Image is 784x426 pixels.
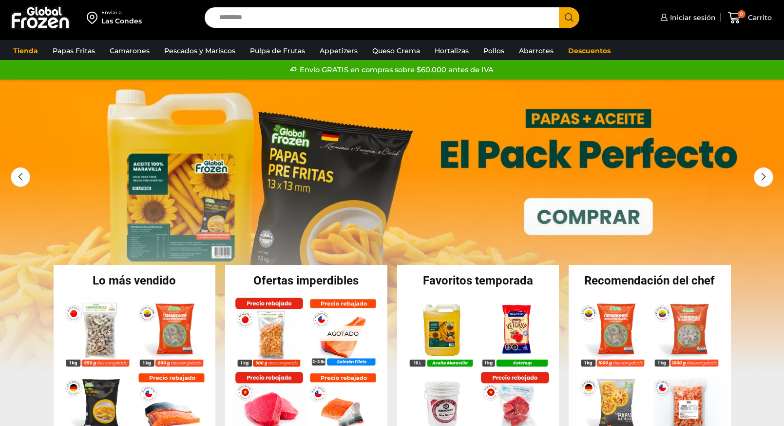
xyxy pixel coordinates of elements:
div: Previous slide [11,167,30,187]
h2: Lo más vendido [54,275,216,286]
div: Next slide [754,167,773,187]
a: Appetizers [315,41,363,60]
span: 0 [738,10,746,18]
a: Pulpa de Frutas [245,41,310,60]
h2: Recomendación del chef [569,275,731,286]
a: Queso Crema [367,41,425,60]
button: Search button [559,7,579,28]
a: Pescados y Mariscos [159,41,240,60]
img: address-field-icon.svg [87,9,101,26]
h2: Favoritos temporada [397,275,559,286]
span: Iniciar sesión [668,13,716,22]
a: Camarones [105,41,154,60]
span: Carrito [746,13,772,22]
a: Papas Fritas [48,41,100,60]
a: Iniciar sesión [658,8,716,27]
div: Las Condes [101,16,142,26]
h2: Ofertas imperdibles [225,275,387,286]
a: Descuentos [563,41,615,60]
a: Pollos [478,41,509,60]
div: Enviar a [101,9,142,16]
a: 0 Carrito [726,6,774,29]
a: Abarrotes [514,41,558,60]
a: Tienda [8,41,43,60]
p: Agotado [321,325,365,341]
a: Hortalizas [430,41,474,60]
